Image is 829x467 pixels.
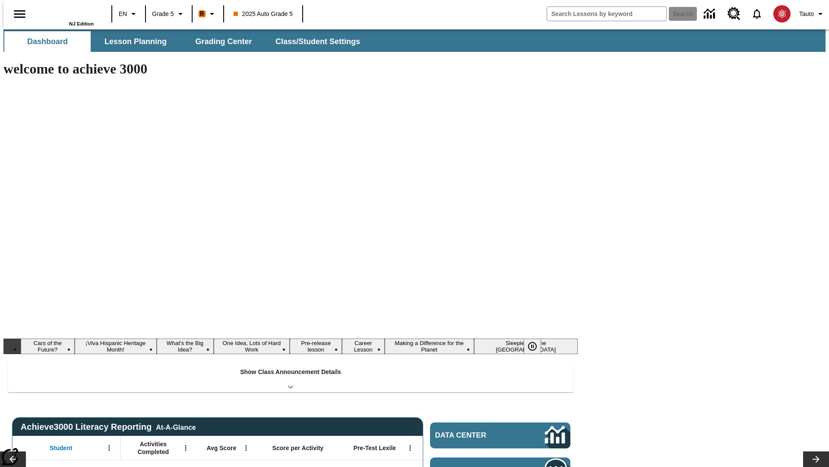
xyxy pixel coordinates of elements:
a: Data Center [430,422,570,448]
button: Slide 3 What's the Big Idea? [157,339,214,354]
span: Grade 5 [152,10,174,19]
span: Dashboard [27,37,68,47]
button: Slide 1 Cars of the Future? [21,339,75,354]
button: Slide 8 Sleepless in the Animal Kingdom [474,339,578,354]
button: Lesson carousel, Next [803,451,829,467]
button: Boost Class color is orange. Change class color [195,6,221,22]
div: Pause [524,339,550,354]
button: Profile/Settings [796,6,829,22]
span: Achieve3000 Literacy Reporting [21,422,196,432]
button: Lesson Planning [92,31,179,52]
button: Open Menu [103,441,116,454]
a: Notifications [746,3,768,25]
span: Lesson Planning [104,37,167,47]
button: Slide 6 Career Lesson [342,339,384,354]
button: Class/Student Settings [269,31,367,52]
button: Slide 7 Making a Difference for the Planet [385,339,474,354]
img: avatar image [773,5,791,22]
button: Open Menu [240,441,253,454]
span: Class/Student Settings [275,37,360,47]
span: Pre-Test Lexile [354,444,396,452]
button: Grade: Grade 5, Select a grade [149,6,189,22]
span: B [200,8,204,19]
div: Show Class Announcement Details [8,362,573,392]
h1: welcome to achieve 3000 [3,61,578,77]
span: Data Center [435,431,516,440]
button: Grading Center [180,31,267,52]
span: Student [50,444,72,452]
span: Score per Activity [272,444,324,452]
span: Tauto [799,10,814,19]
div: Home [38,3,94,26]
span: Grading Center [195,37,252,47]
span: Avg Score [206,444,236,452]
span: NJ Edition [69,21,94,26]
span: EN [119,10,127,19]
div: At-A-Glance [156,422,196,432]
button: Slide 4 One Idea, Lots of Hard Work [214,339,290,354]
button: Open Menu [404,441,417,454]
button: Open Menu [179,441,192,454]
button: Pause [524,339,541,354]
a: Home [38,4,94,21]
input: search field [547,7,666,21]
div: SubNavbar [3,29,826,52]
a: Data Center [699,2,722,26]
button: Slide 5 Pre-release lesson [290,339,342,354]
button: Language: EN, Select a language [115,6,142,22]
button: Select a new avatar [768,3,796,25]
span: Activities Completed [125,440,182,456]
button: Slide 2 ¡Viva Hispanic Heritage Month! [75,339,157,354]
p: Show Class Announcement Details [240,368,341,377]
span: 2025 Auto Grade 5 [234,10,293,19]
button: Open side menu [7,1,32,27]
button: Dashboard [4,31,91,52]
a: Resource Center, Will open in new tab [722,2,746,26]
div: SubNavbar [3,31,368,52]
